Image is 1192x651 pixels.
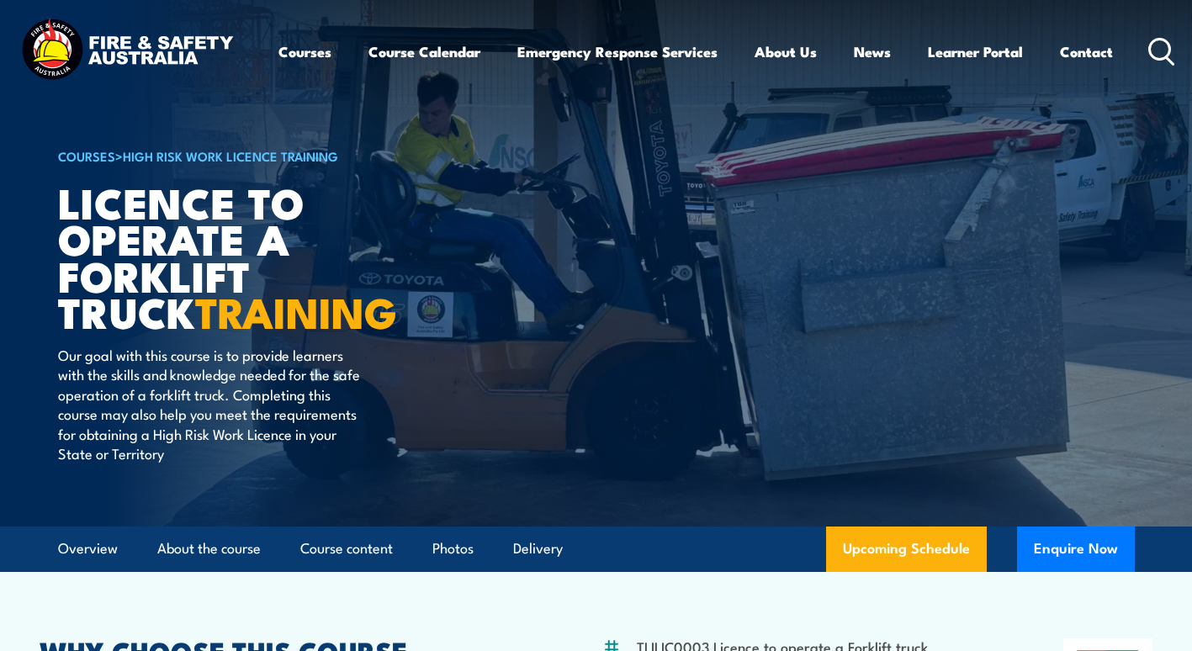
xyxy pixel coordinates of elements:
[755,29,817,74] a: About Us
[58,183,474,329] h1: Licence to operate a forklift truck
[1017,527,1135,572] button: Enquire Now
[517,29,718,74] a: Emergency Response Services
[58,146,474,166] h6: >
[854,29,891,74] a: News
[826,527,987,572] a: Upcoming Schedule
[58,146,115,165] a: COURSES
[58,527,118,571] a: Overview
[928,29,1023,74] a: Learner Portal
[432,527,474,571] a: Photos
[1060,29,1113,74] a: Contact
[300,527,393,571] a: Course content
[368,29,480,74] a: Course Calendar
[513,527,563,571] a: Delivery
[278,29,331,74] a: Courses
[58,345,365,463] p: Our goal with this course is to provide learners with the skills and knowledge needed for the saf...
[195,278,397,343] strong: TRAINING
[123,146,338,165] a: High Risk Work Licence Training
[157,527,261,571] a: About the course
